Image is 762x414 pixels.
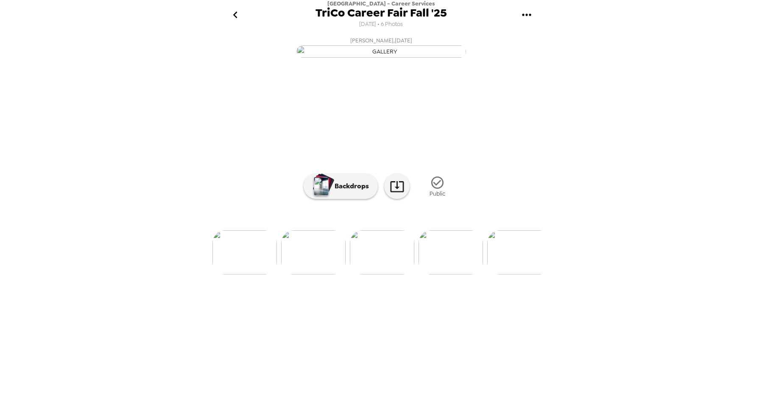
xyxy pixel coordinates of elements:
[416,171,458,202] button: Public
[350,230,414,274] img: gallery
[281,230,346,274] img: gallery
[430,190,445,197] span: Public
[359,19,403,30] span: [DATE] • 6 Photos
[330,181,369,191] p: Backdrops
[315,7,447,19] span: TriCo Career Fair Fall '25
[350,36,412,45] span: [PERSON_NAME] , [DATE]
[304,173,378,199] button: Backdrops
[419,230,483,274] img: gallery
[296,45,466,58] img: gallery
[487,230,552,274] img: gallery
[212,230,277,274] img: gallery
[222,1,249,29] button: go back
[212,33,551,60] button: [PERSON_NAME],[DATE]
[513,1,541,29] button: gallery menu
